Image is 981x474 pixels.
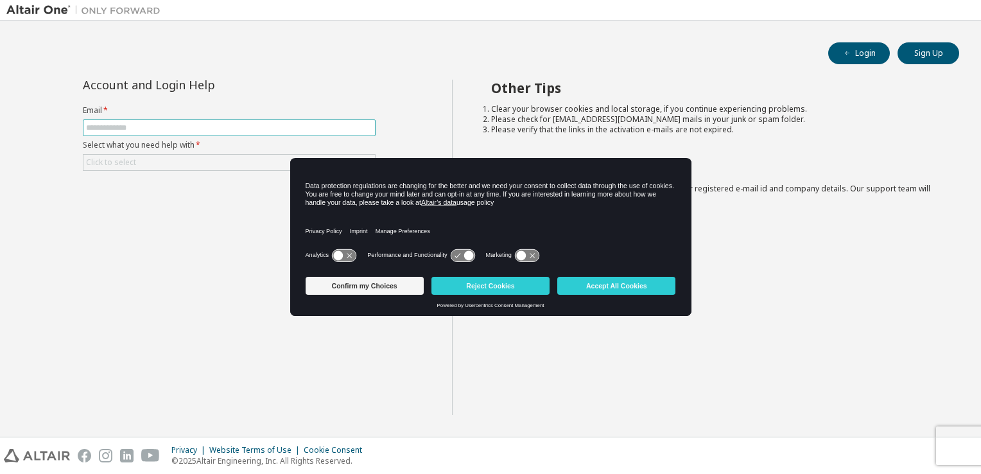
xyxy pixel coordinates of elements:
div: Website Terms of Use [209,445,304,455]
button: Login [828,42,890,64]
p: © 2025 Altair Engineering, Inc. All Rights Reserved. [171,455,370,466]
div: Privacy [171,445,209,455]
img: instagram.svg [99,449,112,462]
label: Select what you need help with [83,140,376,150]
img: Altair One [6,4,167,17]
button: Sign Up [898,42,959,64]
img: altair_logo.svg [4,449,70,462]
img: linkedin.svg [120,449,134,462]
li: Please check for [EMAIL_ADDRESS][DOMAIN_NAME] mails in your junk or spam folder. [491,114,937,125]
h2: Not sure how to login? [491,159,937,176]
li: Please verify that the links in the activation e-mails are not expired. [491,125,937,135]
div: Click to select [83,155,375,170]
img: youtube.svg [141,449,160,462]
div: Account and Login Help [83,80,317,90]
img: facebook.svg [78,449,91,462]
label: Email [83,105,376,116]
h2: Other Tips [491,80,937,96]
span: with a brief description of the problem, your registered e-mail id and company details. Our suppo... [491,183,930,204]
div: Cookie Consent [304,445,370,455]
li: Clear your browser cookies and local storage, if you continue experiencing problems. [491,104,937,114]
div: Click to select [86,157,136,168]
